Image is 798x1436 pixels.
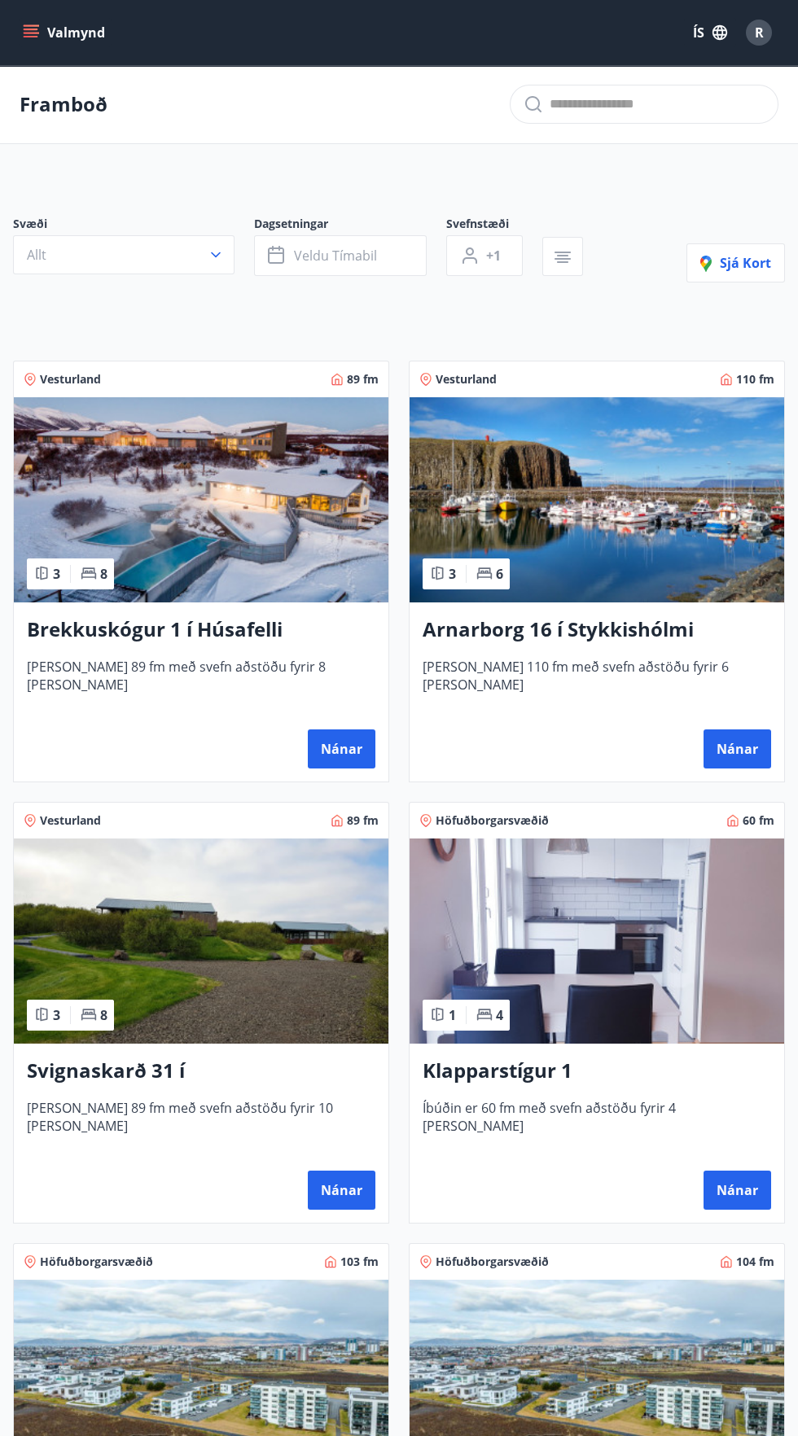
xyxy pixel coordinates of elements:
span: 60 fm [743,812,774,829]
span: 1 [449,1006,456,1024]
button: Allt [13,235,235,274]
span: 8 [100,1006,107,1024]
span: Höfuðborgarsvæðið [40,1254,153,1270]
span: Höfuðborgarsvæðið [436,812,549,829]
span: Vesturland [436,371,497,387]
h3: Brekkuskógur 1 í Húsafelli [27,615,375,645]
span: Íbúðin er 60 fm með svefn aðstöðu fyrir 4 [PERSON_NAME] [423,1099,771,1153]
span: Allt [27,246,46,264]
button: Sjá kort [686,243,785,282]
button: menu [20,18,112,47]
span: 89 fm [347,371,379,387]
span: 110 fm [736,371,774,387]
span: Höfuðborgarsvæðið [436,1254,549,1270]
span: 103 fm [340,1254,379,1270]
button: Nánar [308,1171,375,1210]
span: Sjá kort [700,254,771,272]
span: Dagsetningar [254,216,446,235]
button: Nánar [704,1171,771,1210]
img: Paella dish [14,397,388,602]
button: Nánar [704,729,771,768]
h3: Klapparstígur 1 [423,1057,771,1086]
span: +1 [486,247,501,265]
span: [PERSON_NAME] 89 fm með svefn aðstöðu fyrir 8 [PERSON_NAME] [27,658,375,711]
span: R [755,24,764,42]
span: 6 [496,565,503,583]
span: 89 fm [347,812,379,829]
span: Vesturland [40,812,101,829]
button: +1 [446,235,523,276]
button: ÍS [684,18,736,47]
button: Veldu tímabil [254,235,427,276]
h3: Svignaskarð 31 í [GEOGRAPHIC_DATA] [27,1057,375,1086]
span: 104 fm [736,1254,774,1270]
button: Nánar [308,729,375,768]
span: 3 [53,1006,60,1024]
span: 3 [53,565,60,583]
button: R [739,13,778,52]
img: Paella dish [14,838,388,1044]
span: Svefnstæði [446,216,542,235]
p: Framboð [20,90,107,118]
span: 8 [100,565,107,583]
span: 4 [496,1006,503,1024]
span: [PERSON_NAME] 110 fm með svefn aðstöðu fyrir 6 [PERSON_NAME] [423,658,771,711]
span: [PERSON_NAME] 89 fm með svefn aðstöðu fyrir 10 [PERSON_NAME] [27,1099,375,1153]
span: Veldu tímabil [294,247,377,265]
span: 3 [449,565,456,583]
span: Vesturland [40,371,101,387]
img: Paella dish [410,838,784,1044]
img: Paella dish [410,397,784,602]
span: Svæði [13,216,254,235]
h3: Arnarborg 16 í Stykkishólmi [423,615,771,645]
